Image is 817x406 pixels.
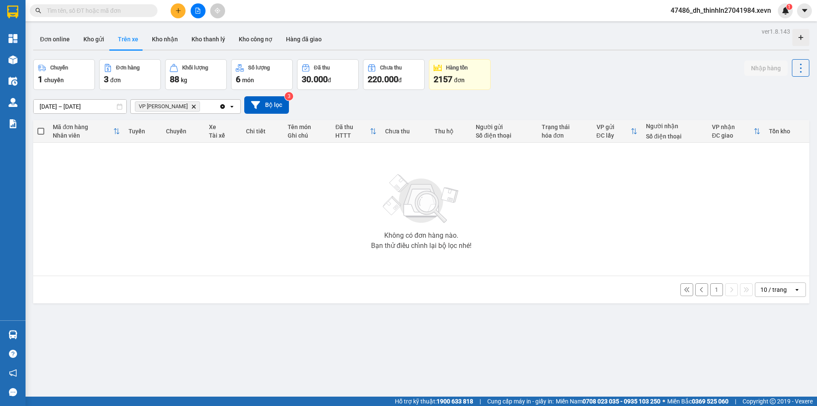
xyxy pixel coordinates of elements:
[385,128,426,135] div: Chưa thu
[556,397,660,406] span: Miền Nam
[288,132,327,139] div: Ghi chú
[692,398,728,405] strong: 0369 525 060
[229,103,235,110] svg: open
[9,369,17,377] span: notification
[434,128,467,135] div: Thu hộ
[111,29,145,49] button: Trên xe
[139,103,188,110] span: VP Trần Đại Nghĩa
[135,101,200,112] span: VP Trần Đại Nghĩa, close by backspace
[279,29,329,49] button: Hàng đã giao
[80,32,356,42] li: Hotline: 19001155
[99,59,161,90] button: Đơn hàng3đơn
[202,102,203,111] input: Selected VP Trần Đại Nghĩa.
[214,8,220,14] span: aim
[80,21,356,32] li: Số 10 ngõ 15 Ngọc Hồi, Q.[PERSON_NAME], [GEOGRAPHIC_DATA]
[175,8,181,14] span: plus
[9,119,17,128] img: solution-icon
[335,132,370,139] div: HTTT
[7,6,18,18] img: logo-vxr
[597,124,631,130] div: VP gửi
[116,65,140,71] div: Đơn hàng
[246,128,280,135] div: Chi tiết
[9,34,17,43] img: dashboard-icon
[110,77,121,84] span: đơn
[446,65,468,71] div: Hàng tồn
[248,65,270,71] div: Số lượng
[583,398,660,405] strong: 0708 023 035 - 0935 103 250
[744,60,788,76] button: Nhập hàng
[170,74,179,84] span: 88
[11,11,53,53] img: logo.jpg
[363,59,425,90] button: Chưa thu220.000đ
[788,4,791,10] span: 1
[770,398,776,404] span: copyright
[242,77,254,84] span: món
[35,8,41,14] span: search
[398,77,402,84] span: đ
[476,132,533,139] div: Số điện thoại
[11,62,149,76] b: GỬI : Văn phòng Yên Bái 2
[384,232,458,239] div: Không có đơn hàng nào.
[191,3,206,18] button: file-add
[592,120,642,143] th: Toggle SortBy
[542,124,588,130] div: Trạng thái
[782,7,789,14] img: icon-new-feature
[9,350,17,358] span: question-circle
[646,133,703,140] div: Số điện thoại
[302,74,328,84] span: 30.000
[786,4,792,10] sup: 1
[209,124,237,130] div: Xe
[328,77,331,84] span: đ
[185,29,232,49] button: Kho thanh lý
[597,132,631,139] div: ĐC lấy
[368,74,398,84] span: 220.000
[454,77,465,84] span: đơn
[712,124,754,130] div: VP nhận
[379,169,464,229] img: svg+xml;base64,PHN2ZyBjbGFzcz0ibGlzdC1wbHVnX19zdmciIHhtbG5zPSJodHRwOi8vd3d3LnczLm9yZy8yMDAwL3N2Zy...
[794,286,800,293] svg: open
[104,74,109,84] span: 3
[314,65,330,71] div: Đã thu
[191,104,196,109] svg: Delete
[288,124,327,130] div: Tên món
[285,92,293,101] sup: 3
[77,29,111,49] button: Kho gửi
[712,132,754,139] div: ĐC giao
[232,29,279,49] button: Kho công nợ
[708,120,765,143] th: Toggle SortBy
[735,397,736,406] span: |
[9,77,17,86] img: warehouse-icon
[166,128,200,135] div: Chuyến
[33,59,95,90] button: Chuyến1chuyến
[762,27,790,36] div: ver 1.8.143
[476,124,533,130] div: Người gửi
[210,3,225,18] button: aim
[429,59,491,90] button: Hàng tồn2157đơn
[165,59,227,90] button: Khối lượng88kg
[44,77,64,84] span: chuyến
[542,132,588,139] div: hóa đơn
[182,65,208,71] div: Khối lượng
[769,128,805,135] div: Tồn kho
[380,65,402,71] div: Chưa thu
[663,400,665,403] span: ⚪️
[646,123,703,130] div: Người nhận
[710,283,723,296] button: 1
[664,5,778,16] span: 47486_dh_thinhln27041984.xevn
[53,124,113,130] div: Mã đơn hàng
[480,397,481,406] span: |
[129,128,157,135] div: Tuyến
[395,397,473,406] span: Hỗ trợ kỹ thuật:
[34,100,126,113] input: Select a date range.
[53,132,113,139] div: Nhân viên
[792,29,809,46] div: Tạo kho hàng mới
[801,7,808,14] span: caret-down
[9,388,17,396] span: message
[297,59,359,90] button: Đã thu30.000đ
[47,6,147,15] input: Tìm tên, số ĐT hoặc mã đơn
[797,3,812,18] button: caret-down
[236,74,240,84] span: 6
[437,398,473,405] strong: 1900 633 818
[371,242,471,249] div: Bạn thử điều chỉnh lại bộ lọc nhé!
[760,285,787,294] div: 10 / trang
